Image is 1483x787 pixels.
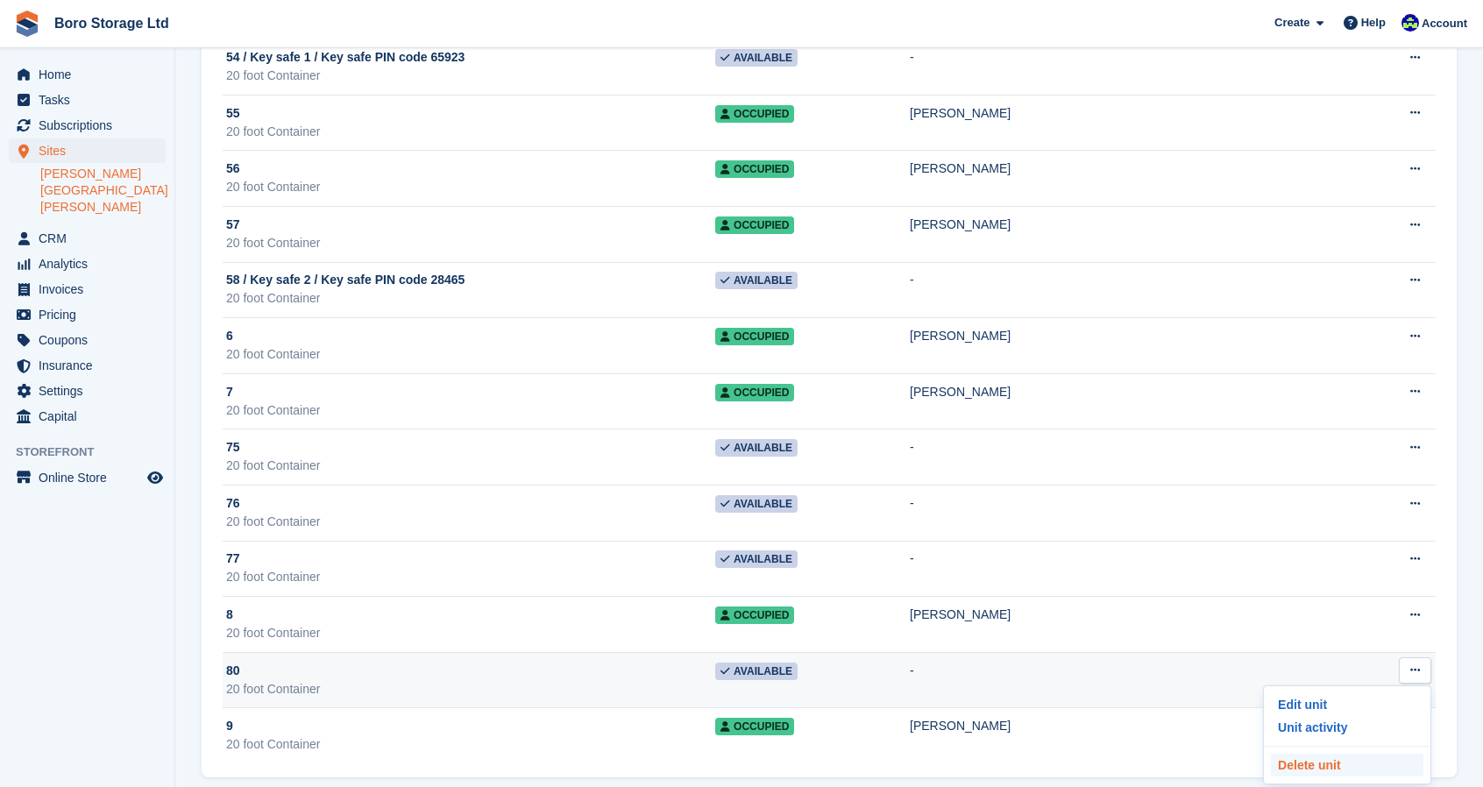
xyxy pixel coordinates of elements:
[910,652,1363,708] td: -
[226,494,240,513] span: 76
[9,379,166,403] a: menu
[910,485,1363,541] td: -
[226,345,715,364] div: 20 foot Container
[226,606,233,624] span: 8
[1401,14,1419,32] img: Tobie Hillier
[910,104,1363,123] div: [PERSON_NAME]
[9,404,166,429] a: menu
[715,105,794,123] span: Occupied
[910,160,1363,178] div: [PERSON_NAME]
[715,663,798,680] span: Available
[715,160,794,178] span: Occupied
[226,662,240,680] span: 80
[39,328,144,352] span: Coupons
[1271,716,1423,739] a: Unit activity
[226,234,715,252] div: 20 foot Container
[226,289,715,308] div: 20 foot Container
[715,550,798,568] span: Available
[1271,754,1423,776] a: Delete unit
[715,328,794,345] span: Occupied
[715,272,798,289] span: Available
[9,62,166,87] a: menu
[910,429,1363,486] td: -
[1271,693,1423,716] a: Edit unit
[145,467,166,488] a: Preview store
[226,624,715,642] div: 20 foot Container
[715,495,798,513] span: Available
[39,113,144,138] span: Subscriptions
[226,513,715,531] div: 20 foot Container
[39,62,144,87] span: Home
[14,11,40,37] img: stora-icon-8386f47178a22dfd0bd8f6a31ec36ba5ce8667c1dd55bd0f319d3a0aa187defe.svg
[47,9,176,38] a: Boro Storage Ltd
[910,216,1363,234] div: [PERSON_NAME]
[910,383,1363,401] div: [PERSON_NAME]
[9,302,166,327] a: menu
[226,216,240,234] span: 57
[39,404,144,429] span: Capital
[9,252,166,276] a: menu
[226,438,240,457] span: 75
[9,465,166,490] a: menu
[715,439,798,457] span: Available
[715,216,794,234] span: Occupied
[39,277,144,301] span: Invoices
[9,328,166,352] a: menu
[39,252,144,276] span: Analytics
[39,379,144,403] span: Settings
[715,49,798,67] span: Available
[226,401,715,420] div: 20 foot Container
[715,606,794,624] span: Occupied
[1274,14,1309,32] span: Create
[1422,15,1467,32] span: Account
[226,717,233,735] span: 9
[226,104,240,123] span: 55
[226,568,715,586] div: 20 foot Container
[910,717,1363,735] div: [PERSON_NAME]
[226,383,233,401] span: 7
[39,302,144,327] span: Pricing
[910,606,1363,624] div: [PERSON_NAME]
[226,48,465,67] span: 54 / Key safe 1 / Key safe PIN code 65923
[226,549,240,568] span: 77
[9,277,166,301] a: menu
[39,465,144,490] span: Online Store
[715,384,794,401] span: Occupied
[226,67,715,85] div: 20 foot Container
[226,680,715,698] div: 20 foot Container
[226,457,715,475] div: 20 foot Container
[39,353,144,378] span: Insurance
[39,138,144,163] span: Sites
[39,88,144,112] span: Tasks
[9,226,166,251] a: menu
[226,123,715,141] div: 20 foot Container
[16,443,174,461] span: Storefront
[226,327,233,345] span: 6
[9,353,166,378] a: menu
[9,113,166,138] a: menu
[1361,14,1386,32] span: Help
[226,178,715,196] div: 20 foot Container
[40,166,166,216] a: [PERSON_NAME][GEOGRAPHIC_DATA][PERSON_NAME]
[226,271,465,289] span: 58 / Key safe 2 / Key safe PIN code 28465
[9,88,166,112] a: menu
[910,39,1363,96] td: -
[9,138,166,163] a: menu
[715,718,794,735] span: Occupied
[910,262,1363,318] td: -
[910,541,1363,597] td: -
[226,735,715,754] div: 20 foot Container
[910,327,1363,345] div: [PERSON_NAME]
[39,226,144,251] span: CRM
[226,160,240,178] span: 56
